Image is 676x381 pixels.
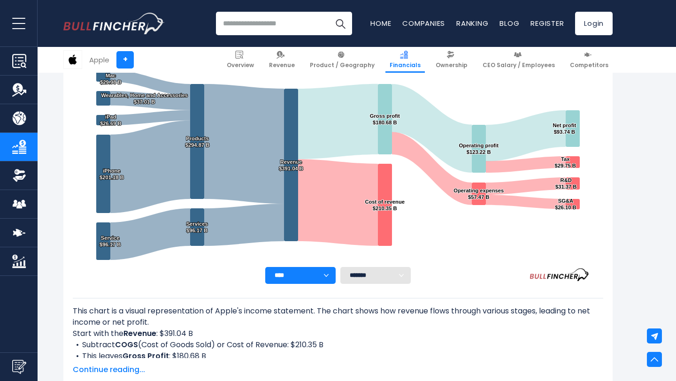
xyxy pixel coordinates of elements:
img: AAPL logo [64,51,82,69]
a: Financials [385,47,425,73]
a: Revenue [265,47,299,73]
span: Competitors [570,61,608,69]
text: Services $96.17 B [186,221,208,233]
a: Login [575,12,613,35]
a: Overview [223,47,258,73]
a: CEO Salary / Employees [478,47,559,73]
div: This chart is a visual representation of Apple's income statement. The chart shows how revenue fl... [73,305,603,358]
a: Product / Geography [306,47,379,73]
span: Product / Geography [310,61,375,69]
a: Ranking [456,18,488,28]
span: Financials [390,61,421,69]
img: Bullfincher logo [63,13,165,34]
span: Continue reading... [73,364,603,375]
svg: Apple's Income Statement Analysis: Revenue to Profit Breakdown [73,32,603,267]
text: Mac $29.98 B [100,73,121,85]
button: Search [329,12,352,35]
a: Go to homepage [63,13,164,34]
text: Net profit $93.74 B [553,122,576,135]
span: Overview [227,61,254,69]
img: Ownership [12,168,26,183]
span: Revenue [269,61,295,69]
a: + [116,51,134,69]
text: iPhone $201.18 B [100,168,124,180]
text: Cost of revenue $210.35 B [365,199,405,211]
span: Ownership [436,61,468,69]
text: iPad $26.69 B [100,114,121,126]
text: Revenue $391.04 B [279,159,303,171]
text: Gross profit $180.68 B [370,113,400,125]
span: CEO Salary / Employees [483,61,555,69]
text: SG&A $26.10 B [555,198,576,210]
text: Products $294.87 B [185,136,210,148]
div: Apple [89,54,109,65]
text: Operating expenses $57.47 B [453,188,504,200]
a: Ownership [431,47,472,73]
b: Gross Profit [123,351,169,361]
b: Revenue [123,328,156,339]
text: Wearables, Home and Accessories $37.01 B [101,92,188,105]
a: Register [530,18,564,28]
text: R&D $31.37 B [555,177,576,190]
text: Tax $29.75 B [555,156,576,168]
text: Operating profit $123.22 B [459,143,499,155]
li: This leaves : $180.68 B [73,351,603,362]
li: Subtract (Cost of Goods Sold) or Cost of Revenue: $210.35 B [73,339,603,351]
text: Service $96.17 B [100,235,121,247]
a: Blog [499,18,519,28]
a: Home [370,18,391,28]
a: Companies [402,18,445,28]
b: COGS [115,339,138,350]
a: Competitors [566,47,613,73]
